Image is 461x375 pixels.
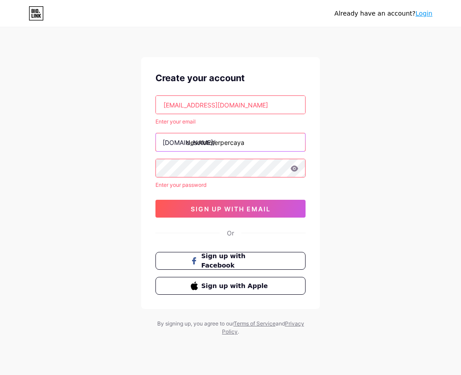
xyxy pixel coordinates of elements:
button: Sign up with Facebook [155,252,306,270]
span: sign up with email [191,205,271,213]
div: Enter your email [155,118,306,126]
div: [DOMAIN_NAME]/ [163,138,215,147]
div: Enter your password [155,181,306,189]
div: Create your account [155,71,306,85]
div: Already have an account? [335,9,432,18]
button: Sign up with Apple [155,277,306,295]
a: Terms of Service [234,320,276,327]
div: By signing up, you agree to our and . [155,320,306,336]
span: Sign up with Facebook [201,251,271,270]
input: Email [156,96,305,114]
span: Sign up with Apple [201,281,271,291]
input: username [156,133,305,151]
div: Or [227,228,234,238]
button: sign up with email [155,200,306,218]
a: Login [415,10,432,17]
